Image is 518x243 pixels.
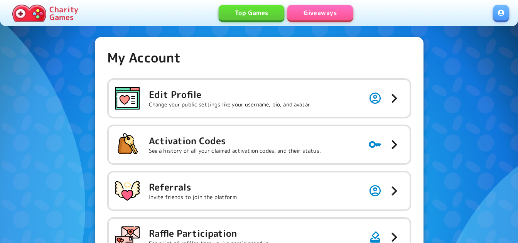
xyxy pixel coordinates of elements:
button: Edit ProfileChange your public settings like your username, bio, and avatar. [109,80,410,117]
h4: My Account [107,49,181,66]
a: Giveaways [287,5,353,20]
p: Charity Games [49,5,78,21]
p: See a history of all your claimed activation codes, and their status. [149,147,321,155]
button: ReferralsInvite friends to join the platform [109,172,410,209]
img: Charity.Games [12,5,46,22]
p: Invite friends to join the platform [149,193,237,201]
button: Activation CodesSee a history of all your claimed activation codes, and their status. [109,126,410,163]
h5: Activation Codes [149,135,321,147]
h5: Edit Profile [149,88,311,101]
a: Charity Games [9,3,81,23]
h5: Raffle Participation [149,227,271,240]
a: Top Games [219,5,284,20]
p: Change your public settings like your username, bio, and avatar. [149,101,311,108]
h5: Referrals [149,181,237,193]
